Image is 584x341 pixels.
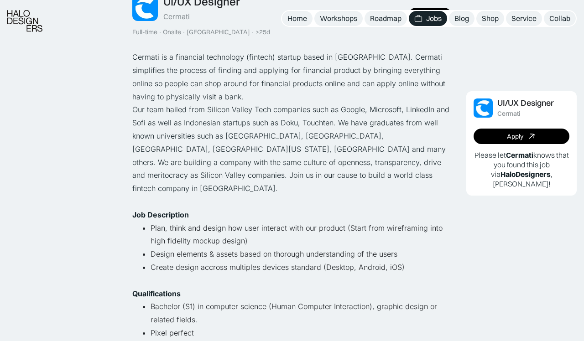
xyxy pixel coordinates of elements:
[282,11,313,26] a: Home
[426,14,442,23] div: Jobs
[474,129,569,144] a: Apply
[408,8,452,23] a: Apply
[544,11,576,26] a: Collab
[449,11,474,26] a: Blog
[506,11,542,26] a: Service
[151,248,452,261] li: Design elements & assets based on thorough understanding of the users
[163,28,181,36] div: Onsite
[151,261,452,287] li: Create design accross multiples devices standard (Desktop, Android, iOS)
[132,289,181,298] strong: Qualifications
[314,11,363,26] a: Workshops
[132,51,452,103] p: Cermati is a financial technology (fintech) startup based in [GEOGRAPHIC_DATA]. Cermati simplifie...
[320,14,357,23] div: Workshops
[151,300,452,326] li: Bachelor (S1) in computer science (Human Computer Interaction), graphic design or related fields.
[497,110,520,118] div: Cermati
[151,222,452,248] li: Plan, think and design how user interact with our product (Start from wireframing into high fidel...
[158,28,162,36] div: ·
[549,14,570,23] div: Collab
[151,326,452,340] li: Pixel perfect
[187,28,250,36] div: [GEOGRAPHIC_DATA]
[474,150,569,188] p: Please let knows that you found this job via , [PERSON_NAME]!
[287,14,307,23] div: Home
[365,11,407,26] a: Roadmap
[476,11,504,26] a: Shop
[511,14,537,23] div: Service
[474,98,493,118] img: Job Image
[501,170,551,179] b: HaloDesigners
[507,133,523,140] div: Apply
[255,28,270,36] div: >25d
[251,28,255,36] div: ·
[132,208,452,222] p: ‍
[409,11,447,26] a: Jobs
[482,14,499,23] div: Shop
[132,195,452,208] p: ‍
[132,28,157,36] div: Full-time
[132,103,452,195] p: Our team hailed from Silicon Valley Tech companies such as Google, Microsoft, LinkedIn and Sofi a...
[370,14,401,23] div: Roadmap
[132,210,189,219] strong: Job Description
[182,28,186,36] div: ·
[497,98,554,108] div: UI/UX Designer
[163,12,190,21] div: Cermati
[506,150,533,160] b: Cermati
[454,14,469,23] div: Blog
